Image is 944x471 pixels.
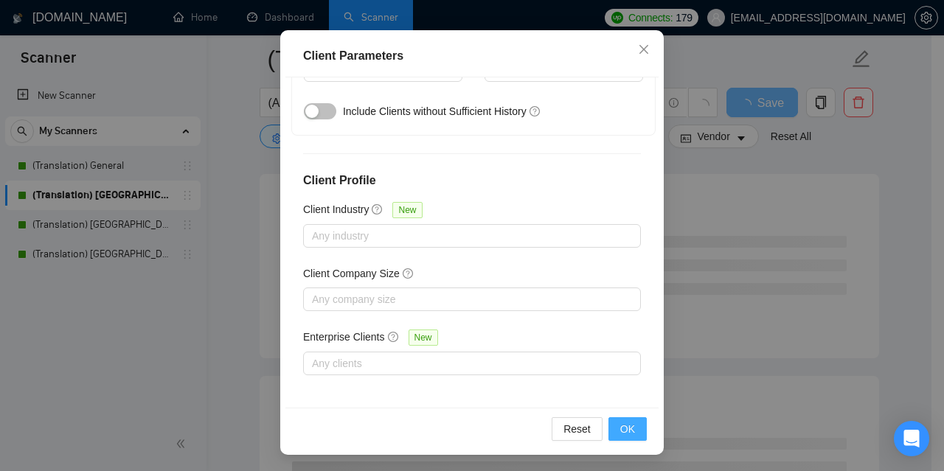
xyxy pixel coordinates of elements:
button: Reset [552,417,603,441]
span: question-circle [530,105,541,117]
span: question-circle [388,331,400,343]
span: close [638,43,650,55]
button: OK [608,417,647,441]
span: Include Clients without Sufficient History [343,105,527,117]
div: Client Parameters [303,47,641,65]
div: Open Intercom Messenger [894,421,929,456]
span: New [392,202,422,218]
h5: Client Industry [303,201,369,217]
h5: Client Company Size [303,265,400,282]
h5: Enterprise Clients [303,329,385,345]
span: question-circle [403,268,414,279]
h4: Client Profile [303,172,641,189]
span: question-circle [372,203,383,215]
button: Close [624,30,664,70]
span: New [409,329,438,346]
span: OK [620,421,635,437]
span: Reset [563,421,591,437]
div: - [462,58,484,100]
